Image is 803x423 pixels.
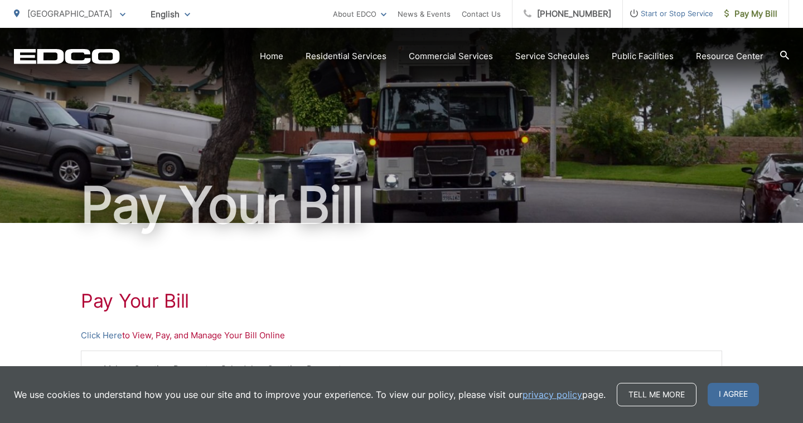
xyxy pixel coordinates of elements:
span: English [142,4,199,24]
li: Make a One-time Payment or Schedule a One-time Payment [104,362,710,376]
a: Tell me more [617,383,696,406]
p: to View, Pay, and Manage Your Bill Online [81,329,722,342]
a: Click Here [81,329,122,342]
p: We use cookies to understand how you use our site and to improve your experience. To view our pol... [14,388,606,401]
a: EDCD logo. Return to the homepage. [14,48,120,64]
a: Commercial Services [409,50,493,63]
a: About EDCO [333,7,386,21]
h1: Pay Your Bill [81,290,722,312]
a: Residential Services [306,50,386,63]
a: Home [260,50,283,63]
span: [GEOGRAPHIC_DATA] [27,8,112,19]
a: Resource Center [696,50,763,63]
a: Service Schedules [515,50,589,63]
span: I agree [708,383,759,406]
a: privacy policy [523,388,582,401]
span: Pay My Bill [724,7,777,21]
a: Contact Us [462,7,501,21]
a: Public Facilities [612,50,674,63]
a: News & Events [398,7,451,21]
h1: Pay Your Bill [14,177,789,233]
